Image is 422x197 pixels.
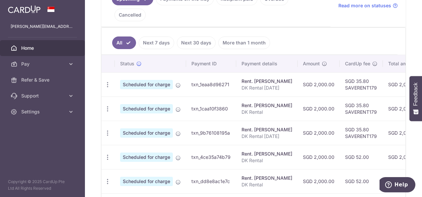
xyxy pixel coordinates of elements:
p: DK Rental [242,109,292,115]
p: DK Rental [DATE] [242,133,292,140]
a: All [112,36,136,49]
a: Next 30 days [177,36,216,49]
td: SGD 2,000.00 [298,72,340,97]
span: Amount [303,60,320,67]
td: txn_9b76108195a [186,121,236,145]
td: SGD 35.80 SAVERENT179 [340,121,383,145]
td: SGD 2,000.00 [298,145,340,169]
span: Scheduled for charge [120,80,173,89]
p: [PERSON_NAME][EMAIL_ADDRESS][DOMAIN_NAME] [11,23,74,30]
div: Rent. [PERSON_NAME] [242,175,292,181]
span: Total amt. [388,60,410,67]
span: Refer & Save [21,77,65,83]
span: Scheduled for charge [120,153,173,162]
iframe: Opens a widget where you can find more information [380,177,415,194]
td: SGD 2,000.00 [298,169,340,193]
span: Pay [21,61,65,67]
span: CardUp fee [345,60,370,67]
td: SGD 35.80 SAVERENT179 [340,97,383,121]
span: Scheduled for charge [120,177,173,186]
td: txn_4ce35a74b79 [186,145,236,169]
p: DK Rental [DATE] [242,85,292,91]
span: Feedback [413,83,419,106]
td: txn_1eaa8d96271 [186,72,236,97]
td: SGD 52.00 [340,145,383,169]
td: txn_dd8e8ac1e7c [186,169,236,193]
div: Rent. [PERSON_NAME] [242,151,292,157]
td: txn_1caa10f3860 [186,97,236,121]
img: CardUp [8,5,40,13]
div: Rent. [PERSON_NAME] [242,126,292,133]
p: DK Rental [242,157,292,164]
div: Rent. [PERSON_NAME] [242,102,292,109]
button: Feedback - Show survey [409,76,422,121]
th: Payment ID [186,55,236,72]
span: Status [120,60,134,67]
td: SGD 2,000.00 [298,121,340,145]
td: SGD 35.80 SAVERENT179 [340,72,383,97]
a: More than 1 month [218,36,270,49]
a: Read more on statuses [338,2,398,9]
p: DK Rental [242,181,292,188]
th: Payment details [236,55,298,72]
div: Rent. [PERSON_NAME] [242,78,292,85]
a: Next 7 days [139,36,174,49]
span: Home [21,45,65,51]
a: Cancelled [114,9,146,21]
td: SGD 2,000.00 [298,97,340,121]
td: SGD 52.00 [340,169,383,193]
span: Settings [21,108,65,115]
span: Scheduled for charge [120,104,173,113]
span: Read more on statuses [338,2,391,9]
span: Support [21,93,65,99]
span: Scheduled for charge [120,128,173,138]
